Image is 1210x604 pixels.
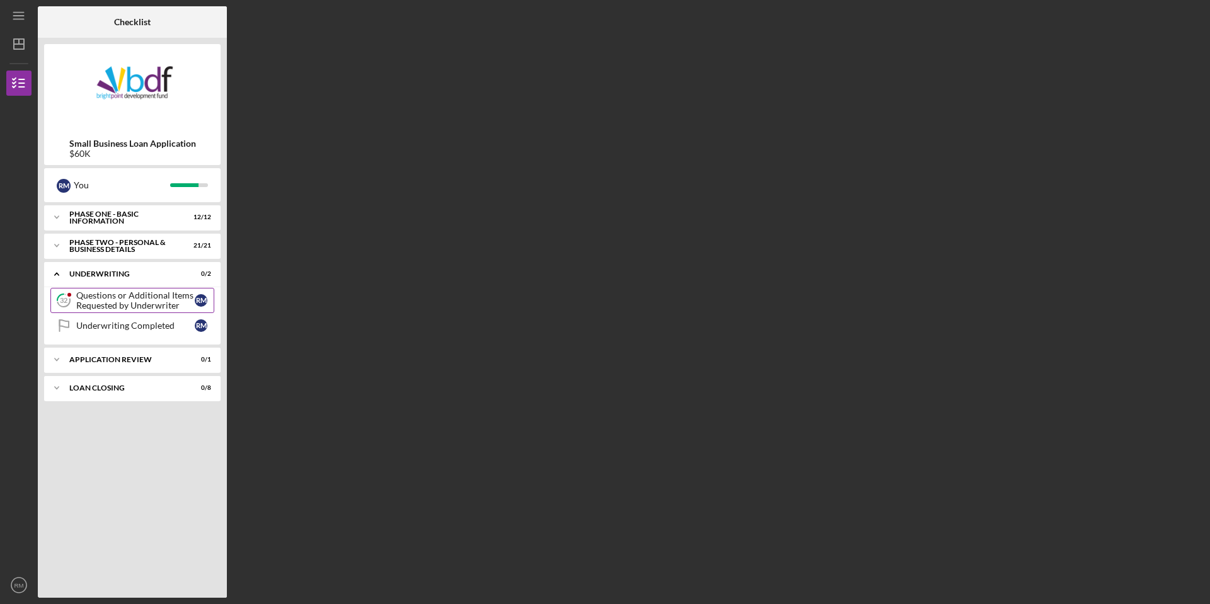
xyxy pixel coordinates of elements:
div: Questions or Additional Items Requested by Underwriter [76,290,195,311]
div: You [74,174,170,196]
div: 0 / 1 [188,356,211,363]
div: Application Review [69,356,180,363]
div: 0 / 2 [188,270,211,278]
div: R M [57,179,71,193]
div: Underwriting Completed [76,321,195,331]
div: R M [195,294,207,307]
div: R M [195,319,207,332]
div: Underwriting [69,270,180,278]
div: 0 / 8 [188,384,211,392]
a: 32Questions or Additional Items Requested by UnderwriterRM [50,288,214,313]
div: PHASE TWO - PERSONAL & BUSINESS DETAILS [69,239,180,253]
tspan: 32 [60,297,67,305]
div: 21 / 21 [188,242,211,249]
div: Loan Closing [69,384,180,392]
div: $60K [69,149,196,159]
text: RM [14,582,24,589]
button: RM [6,573,32,598]
b: Checklist [114,17,151,27]
div: 12 / 12 [188,214,211,221]
b: Small Business Loan Application [69,139,196,149]
a: Underwriting CompletedRM [50,313,214,338]
div: Phase One - Basic Information [69,210,180,225]
img: Product logo [44,50,221,126]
